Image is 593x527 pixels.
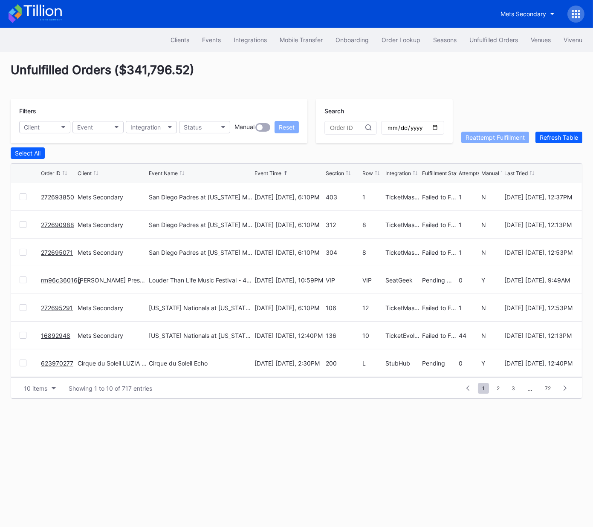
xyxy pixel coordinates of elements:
[481,221,502,228] div: N
[164,32,196,48] button: Clients
[504,221,573,228] div: [DATE] [DATE], 12:13PM
[326,360,360,367] div: 200
[385,221,420,228] div: TicketMasterResale
[24,124,40,131] div: Client
[227,32,273,48] button: Integrations
[273,32,329,48] a: Mobile Transfer
[78,170,92,176] div: Client
[385,193,420,201] div: TicketMasterResale
[179,121,230,133] button: Status
[20,383,60,394] button: 10 items
[255,170,281,176] div: Event Time
[504,193,573,201] div: [DATE] [DATE], 12:37PM
[196,32,227,48] button: Events
[481,249,502,256] div: N
[362,360,383,367] div: L
[385,276,420,284] div: SeatGeek
[459,304,480,311] div: 1
[459,170,480,176] div: Attempts
[78,360,147,367] div: Cirque du Soleil LUZIA Montreal Secondary Payment Tickets
[78,304,147,311] div: Mets Secondary
[478,383,489,394] span: 1
[382,36,420,43] div: Order Lookup
[433,36,457,43] div: Seasons
[521,385,539,392] div: ...
[78,193,147,201] div: Mets Secondary
[557,32,589,48] a: Vivenu
[41,221,74,228] a: 272690988
[504,332,573,339] div: [DATE] [DATE], 12:13PM
[15,150,40,157] div: Select All
[41,249,73,256] a: 272695071
[535,132,582,143] button: Refresh Table
[19,121,70,133] button: Client
[463,32,524,48] button: Unfulfilled Orders
[255,332,324,339] div: [DATE] [DATE], 12:40PM
[422,332,457,339] div: Failed to Fulfill
[504,304,573,311] div: [DATE] [DATE], 12:53PM
[41,193,74,201] a: 272693850
[184,124,202,131] div: Status
[149,276,252,284] div: Louder Than Life Music Festival - 4 Day Pass (9/18 - 9/21)
[422,276,457,284] div: Pending Manual
[326,193,360,201] div: 403
[469,36,518,43] div: Unfulfilled Orders
[19,107,299,115] div: Filters
[504,170,528,176] div: Last Tried
[41,304,73,311] a: 272695291
[149,221,252,228] div: San Diego Padres at [US_STATE] Mets
[362,332,383,339] div: 10
[481,193,502,201] div: N
[459,332,480,339] div: 44
[375,32,427,48] button: Order Lookup
[255,249,324,256] div: [DATE] [DATE], 6:10PM
[78,332,147,339] div: Mets Secondary
[481,170,499,176] div: Manual
[171,36,189,43] div: Clients
[459,249,480,256] div: 1
[41,170,61,176] div: Order ID
[504,360,573,367] div: [DATE] [DATE], 12:40PM
[427,32,463,48] button: Seasons
[466,134,525,141] div: Reattempt Fulfillment
[326,249,360,256] div: 304
[461,132,529,143] button: Reattempt Fulfillment
[41,332,70,339] a: 16892948
[362,221,383,228] div: 8
[459,360,480,367] div: 0
[507,383,519,394] span: 3
[385,249,420,256] div: TicketMasterResale
[541,383,555,394] span: 72
[255,193,324,201] div: [DATE] [DATE], 6:10PM
[459,276,480,284] div: 0
[234,123,255,132] div: Manual
[126,121,177,133] button: Integration
[481,360,502,367] div: Y
[69,385,152,392] div: Showing 1 to 10 of 717 entries
[481,304,502,311] div: N
[329,32,375,48] button: Onboarding
[481,276,502,284] div: Y
[149,193,252,201] div: San Diego Padres at [US_STATE] Mets
[422,304,457,311] div: Failed to Fulfill
[385,304,420,311] div: TicketMasterResale
[279,124,295,131] div: Reset
[326,221,360,228] div: 312
[130,124,161,131] div: Integration
[11,63,582,88] div: Unfulfilled Orders ( $341,796.52 )
[564,36,582,43] div: Vivenu
[41,276,81,284] a: rm96c36016g
[326,332,360,339] div: 136
[500,10,546,17] div: Mets Secondary
[459,193,480,201] div: 1
[24,385,47,392] div: 10 items
[149,249,252,256] div: San Diego Padres at [US_STATE] Mets
[362,249,383,256] div: 8
[336,36,369,43] div: Onboarding
[422,360,457,367] div: Pending
[149,170,178,176] div: Event Name
[492,383,504,394] span: 2
[78,249,147,256] div: Mets Secondary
